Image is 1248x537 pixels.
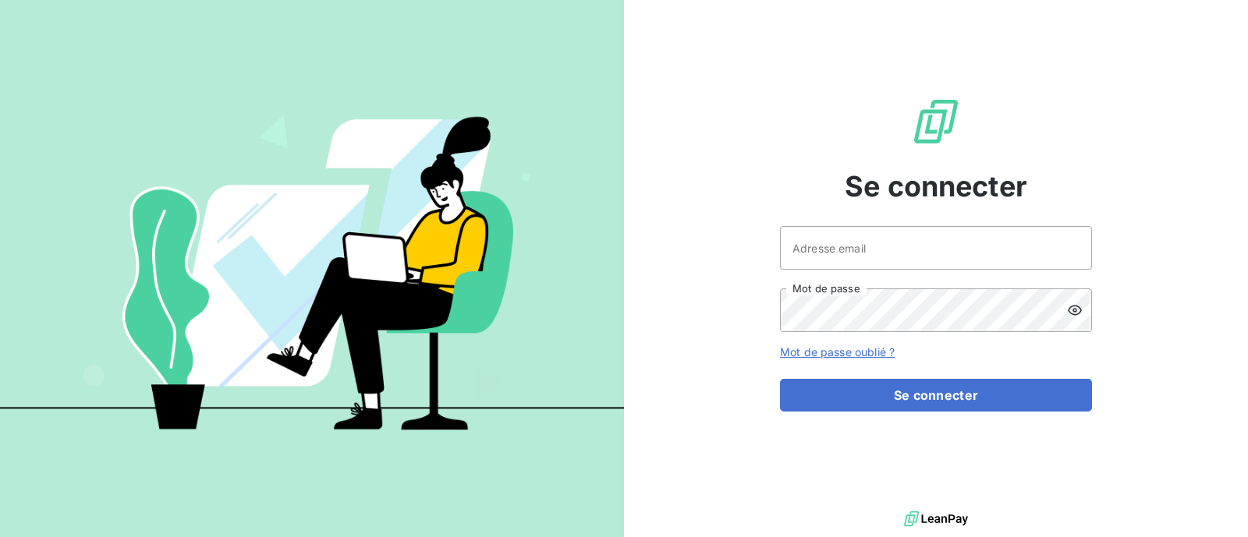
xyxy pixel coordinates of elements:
[780,345,895,359] a: Mot de passe oublié ?
[780,226,1092,270] input: placeholder
[780,379,1092,412] button: Se connecter
[911,97,961,147] img: Logo LeanPay
[904,507,968,531] img: logo
[845,165,1027,207] span: Se connecter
